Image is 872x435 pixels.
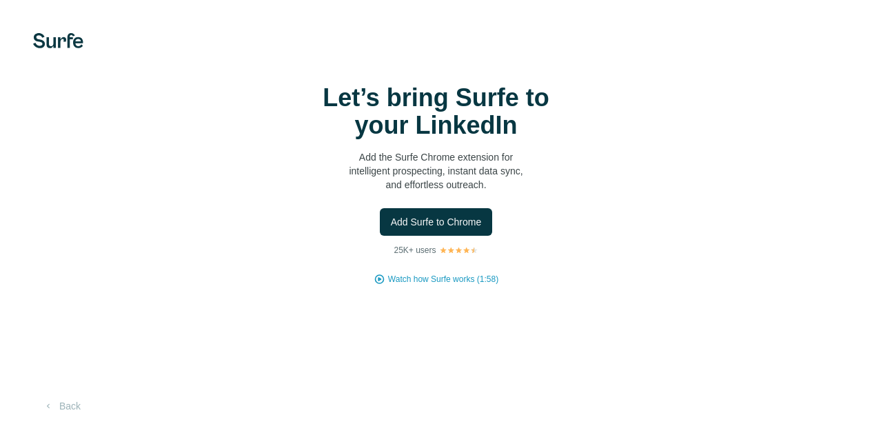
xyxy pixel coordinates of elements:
p: 25K+ users [394,244,436,256]
button: Back [33,394,90,418]
p: Add the Surfe Chrome extension for intelligent prospecting, instant data sync, and effortless out... [298,150,574,192]
img: Surfe's logo [33,33,83,48]
button: Add Surfe to Chrome [380,208,493,236]
img: Rating Stars [439,246,478,254]
h1: Let’s bring Surfe to your LinkedIn [298,84,574,139]
button: Watch how Surfe works (1:58) [388,273,498,285]
span: Add Surfe to Chrome [391,215,482,229]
